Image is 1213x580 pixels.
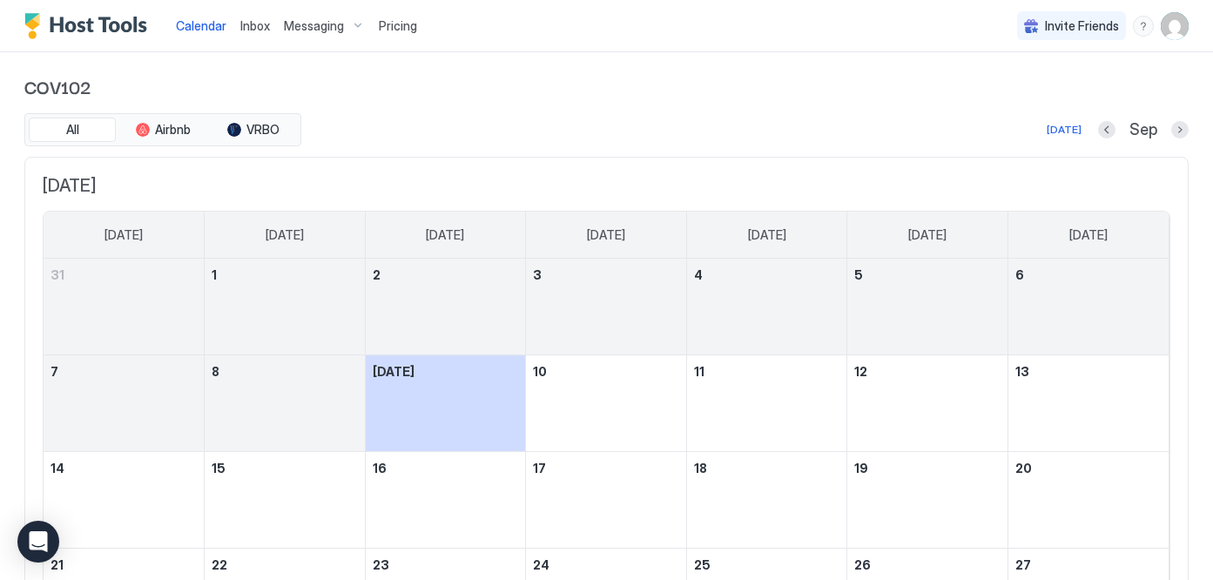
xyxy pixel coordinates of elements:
span: 26 [854,557,871,572]
span: 5 [854,267,863,282]
span: 24 [533,557,549,572]
td: September 17, 2025 [526,452,687,549]
a: Tuesday [408,212,482,259]
td: September 8, 2025 [205,355,366,452]
a: Inbox [240,17,270,35]
td: September 13, 2025 [1007,355,1169,452]
a: September 17, 2025 [526,452,686,484]
td: August 31, 2025 [44,259,205,355]
a: September 10, 2025 [526,355,686,388]
span: 11 [694,364,704,379]
span: 14 [51,461,64,475]
span: 16 [373,461,387,475]
td: September 18, 2025 [686,452,847,549]
td: September 7, 2025 [44,355,205,452]
span: 21 [51,557,64,572]
a: September 9, 2025 [366,355,526,388]
span: 15 [212,461,226,475]
span: 8 [212,364,219,379]
div: menu [1133,16,1154,37]
span: VRBO [246,122,280,138]
span: [DATE] [43,175,1170,197]
a: September 13, 2025 [1008,355,1169,388]
a: September 20, 2025 [1008,452,1169,484]
a: Calendar [176,17,226,35]
span: 10 [533,364,547,379]
td: September 20, 2025 [1007,452,1169,549]
a: September 6, 2025 [1008,259,1169,291]
span: COV102 [24,73,1189,99]
span: 6 [1015,267,1024,282]
button: Next month [1171,121,1189,138]
a: Host Tools Logo [24,13,155,39]
span: 27 [1015,557,1031,572]
span: [DATE] [587,227,625,243]
a: Thursday [731,212,804,259]
button: Airbnb [119,118,206,142]
td: September 15, 2025 [205,452,366,549]
a: September 7, 2025 [44,355,204,388]
span: 3 [533,267,542,282]
a: September 12, 2025 [847,355,1007,388]
span: 4 [694,267,703,282]
span: Invite Friends [1045,18,1119,34]
span: [DATE] [908,227,947,243]
a: Friday [891,212,964,259]
span: Pricing [379,18,417,34]
span: [DATE] [266,227,304,243]
span: 13 [1015,364,1029,379]
td: September 9, 2025 [365,355,526,452]
td: September 19, 2025 [847,452,1008,549]
a: Wednesday [569,212,643,259]
span: 18 [694,461,707,475]
span: Airbnb [155,122,191,138]
a: September 8, 2025 [205,355,365,388]
span: 31 [51,267,64,282]
a: September 18, 2025 [687,452,847,484]
a: September 11, 2025 [687,355,847,388]
span: [DATE] [426,227,464,243]
div: User profile [1161,12,1189,40]
a: September 1, 2025 [205,259,365,291]
button: VRBO [210,118,297,142]
span: 2 [373,267,381,282]
span: 22 [212,557,227,572]
span: All [66,122,79,138]
span: Sep [1129,120,1157,140]
td: September 12, 2025 [847,355,1008,452]
span: [DATE] [1069,227,1108,243]
td: September 16, 2025 [365,452,526,549]
span: 23 [373,557,389,572]
div: tab-group [24,113,301,146]
td: September 4, 2025 [686,259,847,355]
a: September 16, 2025 [366,452,526,484]
td: September 3, 2025 [526,259,687,355]
a: September 19, 2025 [847,452,1007,484]
td: September 14, 2025 [44,452,205,549]
span: Calendar [176,18,226,33]
td: September 6, 2025 [1007,259,1169,355]
span: 7 [51,364,58,379]
span: 20 [1015,461,1032,475]
span: 1 [212,267,217,282]
a: Saturday [1052,212,1125,259]
span: Inbox [240,18,270,33]
span: 25 [694,557,711,572]
a: September 3, 2025 [526,259,686,291]
div: Open Intercom Messenger [17,521,59,563]
a: September 4, 2025 [687,259,847,291]
a: August 31, 2025 [44,259,204,291]
td: September 5, 2025 [847,259,1008,355]
a: September 2, 2025 [366,259,526,291]
span: 12 [854,364,867,379]
span: Messaging [284,18,344,34]
span: 19 [854,461,868,475]
td: September 10, 2025 [526,355,687,452]
a: Monday [248,212,321,259]
button: [DATE] [1044,119,1084,140]
span: [DATE] [373,364,414,379]
button: All [29,118,116,142]
span: 17 [533,461,546,475]
span: [DATE] [748,227,786,243]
